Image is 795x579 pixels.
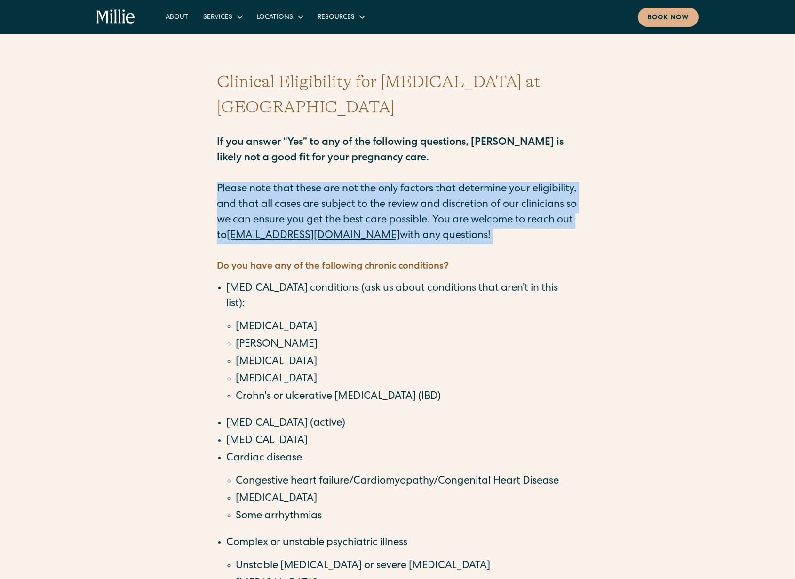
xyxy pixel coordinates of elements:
[217,262,449,271] strong: Do you have any of the following chronic conditions?
[217,69,578,120] h1: Clinical Eligibility for [MEDICAL_DATA] at [GEOGRAPHIC_DATA]
[226,451,578,524] li: Cardiac disease
[158,9,196,24] a: About
[217,120,578,244] p: Please note that these are not the only factors that determine your eligibility, and that all cas...
[310,9,372,24] div: Resources
[647,13,689,23] div: Book now
[226,281,578,405] li: [MEDICAL_DATA] conditions (ask us about conditions that aren’t in this list):
[236,337,578,353] li: [PERSON_NAME]
[638,8,699,27] a: Book now
[226,434,578,449] li: [MEDICAL_DATA]
[318,13,355,23] div: Resources
[96,9,135,24] a: home
[203,13,232,23] div: Services
[226,416,578,432] li: [MEDICAL_DATA] (active)
[217,138,564,164] strong: If you answer “Yes” to any of the following questions, [PERSON_NAME] is likely not a good fit for...
[236,389,578,405] li: Crohn's or ulcerative [MEDICAL_DATA] (IBD)
[236,559,578,574] li: Unstable [MEDICAL_DATA] or severe [MEDICAL_DATA]
[227,231,400,241] a: [EMAIL_ADDRESS][DOMAIN_NAME]
[249,9,310,24] div: Locations
[217,244,578,260] p: ‍
[236,474,578,490] li: Congestive heart failure/Cardiomyopathy/Congenital Heart Disease
[236,320,578,335] li: [MEDICAL_DATA]
[257,13,293,23] div: Locations
[236,355,578,370] li: [MEDICAL_DATA]
[236,492,578,507] li: [MEDICAL_DATA]
[236,509,578,524] li: Some arrhythmias
[196,9,249,24] div: Services
[236,372,578,388] li: [MEDICAL_DATA]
